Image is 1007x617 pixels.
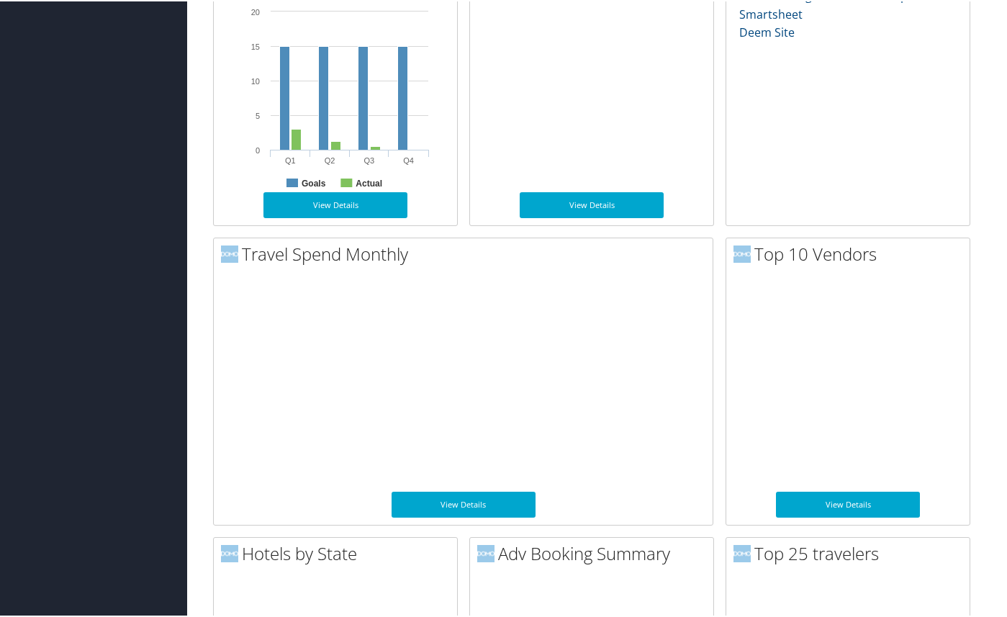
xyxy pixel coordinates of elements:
h2: Adv Booking Summary [477,540,713,564]
h2: Hotels by State [221,540,457,564]
text: Q4 [403,155,414,163]
tspan: 20 [251,6,260,15]
tspan: 15 [251,41,260,50]
h2: Travel Spend Monthly [221,240,713,265]
a: View Details [776,490,920,516]
text: Q1 [285,155,296,163]
a: View Details [392,490,536,516]
h2: Top 10 Vendors [733,240,970,265]
img: domo-logo.png [733,244,751,261]
tspan: 0 [256,145,260,153]
tspan: 5 [256,110,260,119]
img: domo-logo.png [477,544,495,561]
text: Actual [356,177,382,187]
a: View Details [263,191,407,217]
text: Goals [302,177,326,187]
tspan: 10 [251,76,260,84]
img: domo-logo.png [221,244,238,261]
img: domo-logo.png [221,544,238,561]
a: View Details [520,191,664,217]
a: Deem Site [739,23,795,39]
text: Q2 [325,155,335,163]
img: domo-logo.png [733,544,751,561]
h2: Top 25 travelers [733,540,970,564]
text: Q3 [364,155,375,163]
